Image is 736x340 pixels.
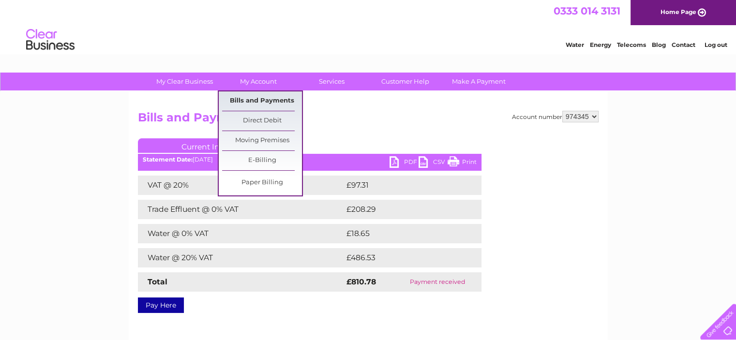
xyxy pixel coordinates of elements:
a: Energy [590,41,611,48]
strong: Total [148,277,167,286]
a: Direct Debit [222,111,302,131]
div: [DATE] [138,156,481,163]
a: 0333 014 3131 [554,5,620,17]
td: £18.65 [344,224,461,243]
td: £208.29 [344,200,465,219]
a: Moving Premises [222,131,302,150]
td: Water @ 20% VAT [138,248,344,267]
td: Water @ 0% VAT [138,224,344,243]
a: Services [292,73,372,90]
strong: £810.78 [346,277,376,286]
a: Log out [704,41,727,48]
img: logo.png [26,25,75,55]
td: Trade Effluent @ 0% VAT [138,200,344,219]
a: Contact [672,41,695,48]
a: Customer Help [365,73,445,90]
b: Statement Date: [143,156,193,163]
td: £97.31 [344,176,461,195]
td: Payment received [394,272,481,292]
a: Print [448,156,477,170]
a: Pay Here [138,297,184,313]
a: Water [566,41,584,48]
a: My Account [218,73,298,90]
a: My Clear Business [145,73,225,90]
a: Telecoms [617,41,646,48]
div: Clear Business is a trading name of Verastar Limited (registered in [GEOGRAPHIC_DATA] No. 3667643... [140,5,597,47]
td: £486.53 [344,248,465,267]
td: VAT @ 20% [138,176,344,195]
a: Bills and Payments [222,91,302,111]
a: E-Billing [222,151,302,170]
a: Make A Payment [439,73,519,90]
a: Current Invoice [138,138,283,153]
a: CSV [419,156,448,170]
a: PDF [390,156,419,170]
div: Account number [512,111,599,122]
h2: Bills and Payments [138,111,599,129]
a: Paper Billing [222,173,302,192]
a: Blog [652,41,666,48]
